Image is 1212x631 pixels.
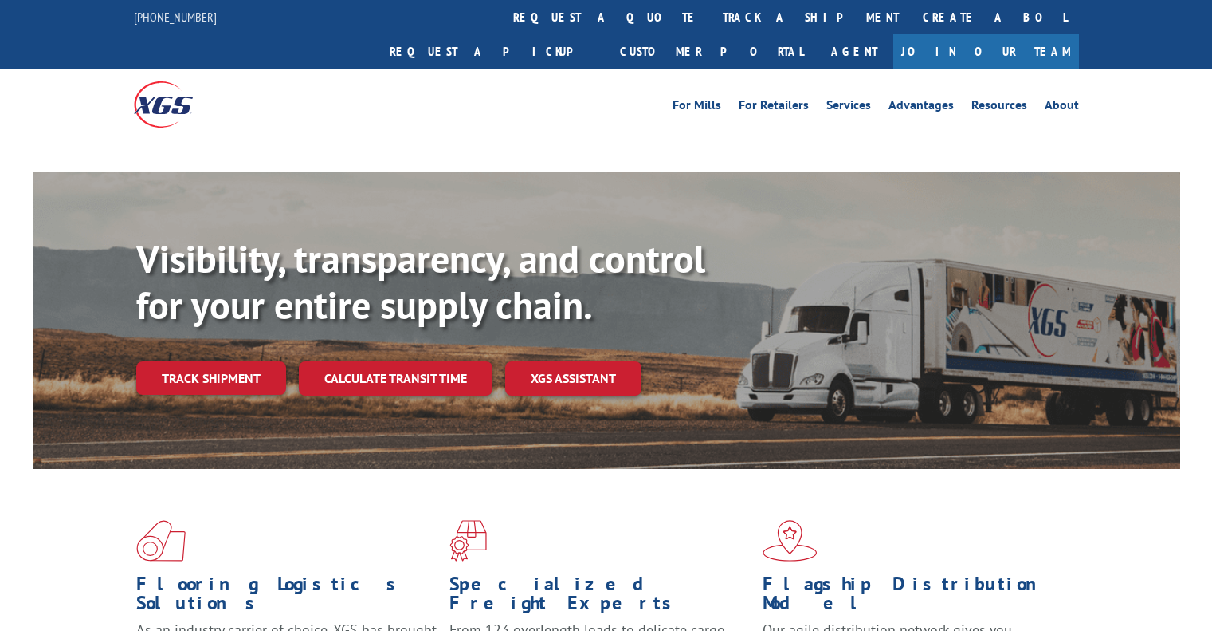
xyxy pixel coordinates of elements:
h1: Flagship Distribution Model [763,574,1064,621]
h1: Specialized Freight Experts [449,574,751,621]
a: For Mills [673,99,721,116]
b: Visibility, transparency, and control for your entire supply chain. [136,234,705,329]
a: Join Our Team [893,34,1079,69]
a: Resources [971,99,1027,116]
img: xgs-icon-focused-on-flooring-red [449,520,487,562]
img: xgs-icon-total-supply-chain-intelligence-red [136,520,186,562]
h1: Flooring Logistics Solutions [136,574,437,621]
a: Advantages [888,99,954,116]
a: Agent [815,34,893,69]
a: XGS ASSISTANT [505,361,641,396]
img: xgs-icon-flagship-distribution-model-red [763,520,818,562]
a: Services [826,99,871,116]
a: Track shipment [136,361,286,395]
a: About [1045,99,1079,116]
a: [PHONE_NUMBER] [134,9,217,25]
a: Calculate transit time [299,361,492,396]
a: For Retailers [739,99,809,116]
a: Request a pickup [378,34,608,69]
a: Customer Portal [608,34,815,69]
